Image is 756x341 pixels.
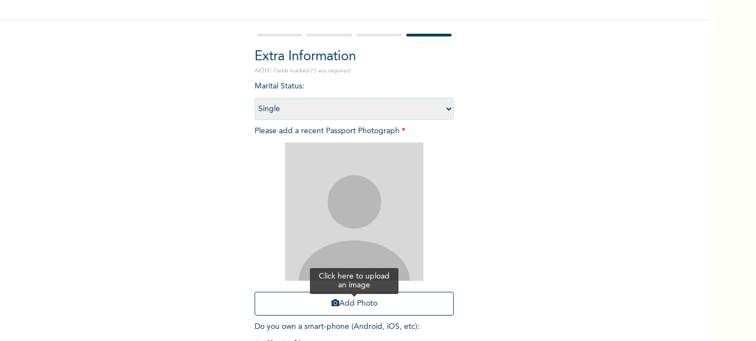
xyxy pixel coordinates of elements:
[255,127,454,321] span: Please add a recent Passport Photograph
[255,82,454,113] span: Marital Status :
[255,292,454,316] button: Add Photo
[255,67,454,75] p: NOTE: Fields marked (*) are required
[285,143,423,281] img: Crop
[255,47,454,67] h2: Extra Information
